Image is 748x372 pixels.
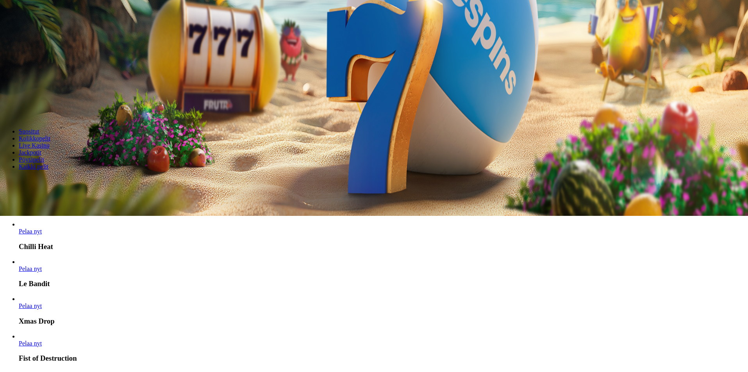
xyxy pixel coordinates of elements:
h3: Fist of Destruction [19,354,745,363]
header: Lobby [3,115,745,185]
a: Suositut [19,128,39,135]
article: Chilli Heat [19,221,745,251]
h3: Xmas Drop [19,317,745,326]
h3: Chilli Heat [19,242,745,251]
a: Fist of Destruction [19,340,42,347]
a: Xmas Drop [19,303,42,309]
article: Fist of Destruction [19,333,745,363]
a: Chilli Heat [19,228,42,235]
a: Kaikki pelit [19,163,48,170]
span: Pelaa nyt [19,265,42,272]
article: Le Bandit [19,258,745,288]
nav: Lobby [3,115,745,170]
a: Kolikkopelit [19,135,50,142]
a: Jackpotit [19,149,41,156]
article: Xmas Drop [19,295,745,326]
span: Pelaa nyt [19,340,42,347]
span: Pelaa nyt [19,303,42,309]
h3: Le Bandit [19,279,745,288]
span: Pelaa nyt [19,228,42,235]
a: Live Kasino [19,142,50,149]
a: Pöytäpelit [19,156,44,163]
a: Le Bandit [19,265,42,272]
